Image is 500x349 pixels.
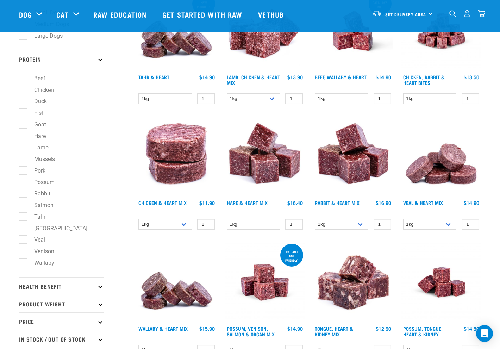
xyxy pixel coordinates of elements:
label: Wallaby [23,258,57,267]
a: Chicken & Heart Mix [138,201,187,204]
img: 1152 Veal Heart Medallions 01 [401,117,481,197]
input: 1 [285,219,303,230]
label: Salmon [23,201,56,210]
label: Lamb [23,143,51,152]
input: 1 [197,219,215,230]
label: Possum [23,178,57,187]
a: Beef, Wallaby & Heart [315,76,367,78]
input: 1 [462,93,479,104]
div: $14.50 [464,326,479,331]
label: Veal [23,235,48,244]
label: Tahr [23,212,48,221]
div: Open Intercom Messenger [476,325,493,342]
label: Pork [23,166,48,175]
input: 1 [462,219,479,230]
label: Chicken [23,86,57,94]
div: $16.40 [287,200,303,206]
img: Possum Tongue Heart Kidney 1682 [401,242,481,322]
label: Fish [23,108,48,117]
a: Rabbit & Heart Mix [315,201,360,204]
a: Dog [19,9,32,20]
input: 1 [285,93,303,104]
a: Chicken, Rabbit & Heart Bites [403,76,445,84]
div: cat and dog friendly! [280,247,303,266]
img: user.png [463,10,471,17]
div: $11.90 [199,200,215,206]
label: Mussels [23,155,58,163]
p: In Stock / Out Of Stock [19,330,104,348]
label: [GEOGRAPHIC_DATA] [23,224,90,233]
a: Get started with Raw [155,0,251,29]
p: Health Benefit [19,277,104,295]
div: $15.90 [199,326,215,331]
a: Lamb, Chicken & Heart Mix [227,76,280,84]
div: $14.90 [376,74,391,80]
img: home-icon@2x.png [478,10,485,17]
div: $13.50 [464,74,479,80]
img: Possum Venison Salmon Organ 1626 [225,242,305,322]
input: 1 [197,93,215,104]
div: $14.90 [199,74,215,80]
a: Veal & Heart Mix [403,201,443,204]
div: $14.90 [287,326,303,331]
img: Chicken and Heart Medallions [137,117,217,197]
a: Tahr & Heart [138,76,169,78]
input: 1 [374,93,391,104]
label: Rabbit [23,189,53,198]
label: Hare [23,132,49,141]
p: Product Weight [19,295,104,312]
img: van-moving.png [372,10,382,17]
a: Wallaby & Heart Mix [138,327,188,330]
img: 1167 Tongue Heart Kidney Mix 01 [313,242,393,322]
label: Beef [23,74,48,83]
p: Protein [19,50,104,68]
a: Tongue, Heart & Kidney Mix [315,327,353,335]
div: $12.90 [376,326,391,331]
a: Possum, Venison, Salmon & Organ Mix [227,327,275,335]
img: 1087 Rabbit Heart Cubes 01 [313,117,393,197]
img: 1093 Wallaby Heart Medallions 01 [137,242,217,322]
p: Price [19,312,104,330]
input: 1 [374,219,391,230]
div: $14.90 [464,200,479,206]
label: Goat [23,120,49,129]
img: home-icon-1@2x.png [449,10,456,17]
img: Pile Of Cubed Hare Heart For Pets [225,117,305,197]
div: $16.90 [376,200,391,206]
a: Cat [56,9,68,20]
a: Possum, Tongue, Heart & Kidney [403,327,443,335]
a: Hare & Heart Mix [227,201,268,204]
a: Raw Education [86,0,155,29]
div: $13.90 [287,74,303,80]
label: Venison [23,247,57,256]
label: Duck [23,97,50,106]
span: Set Delivery Area [385,13,426,15]
label: Large Dogs [23,31,65,40]
a: Vethub [251,0,293,29]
